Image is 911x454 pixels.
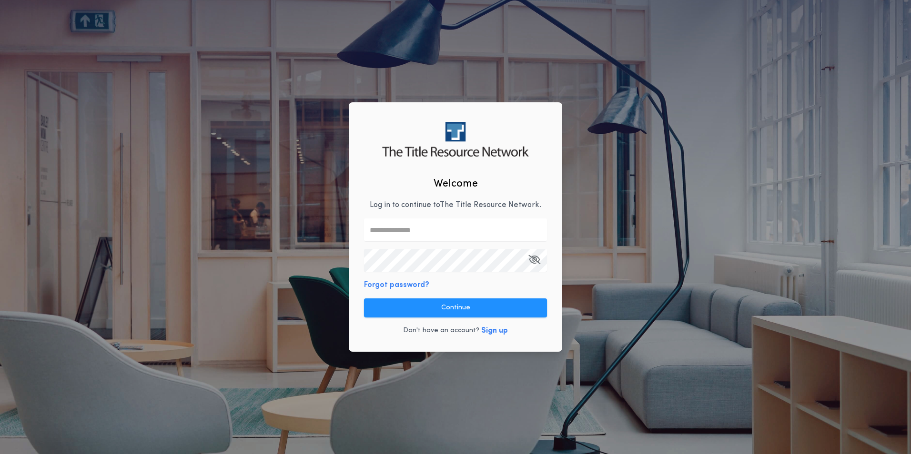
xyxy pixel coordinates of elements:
[403,326,479,336] p: Don't have an account?
[382,122,528,157] img: logo
[364,298,547,317] button: Continue
[481,325,508,336] button: Sign up
[434,176,478,192] h2: Welcome
[370,199,541,211] p: Log in to continue to The Title Resource Network .
[364,279,429,291] button: Forgot password?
